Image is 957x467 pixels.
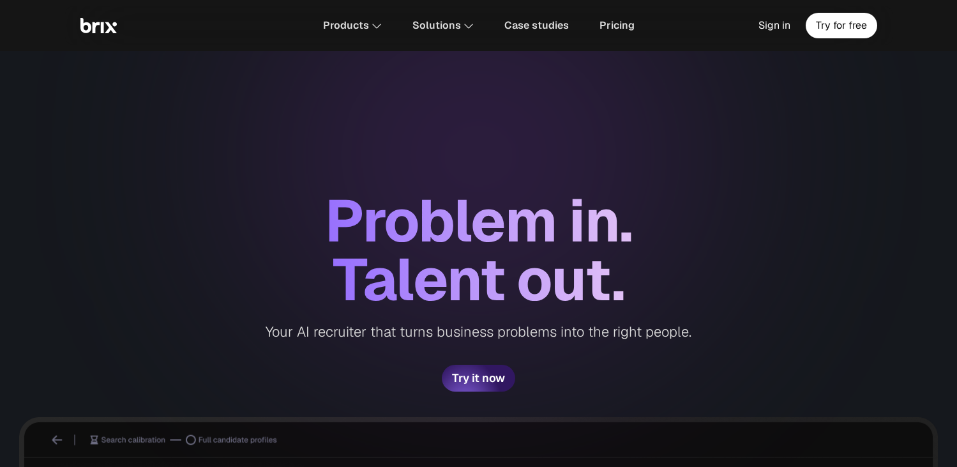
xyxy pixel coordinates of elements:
span: Try it now [452,372,505,384]
div: Talent out. [333,250,624,309]
div: Your AI recruiter that turns business problems into the right people. [266,309,691,365]
a: Pricing [592,13,642,38]
span: Solutions [412,20,461,31]
button: Try it now [442,365,515,392]
span: Case studies [504,20,569,31]
div: Sign in [751,13,798,38]
a: Try for free [806,13,877,38]
a: Case studies [497,13,576,38]
span: Pricing [599,20,635,31]
span: Products [323,20,369,31]
img: Brix Logo [80,18,117,33]
div: Problem in. [325,192,633,250]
